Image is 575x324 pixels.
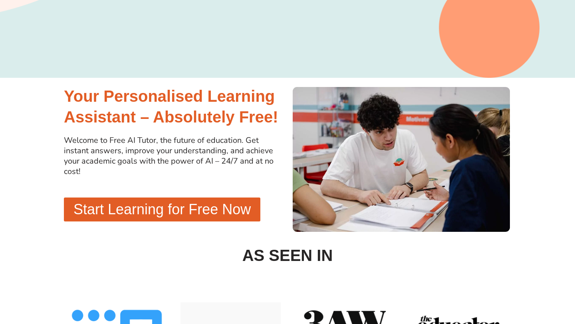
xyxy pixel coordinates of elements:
h2: Your Personalised Learning Assistant – Absolutely Free! [64,86,284,127]
iframe: Chat Widget [438,234,575,324]
h2: AS SEEN IN [60,245,515,266]
img: Success Tutoring - Partnerships [291,86,511,233]
p: Welcome to Free AI Tutor, the future of education. Get instant answers, improve your understandin... [64,135,284,177]
span: Start Learning for Free Now [73,202,251,217]
a: Start Learning for Free Now [64,198,260,221]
